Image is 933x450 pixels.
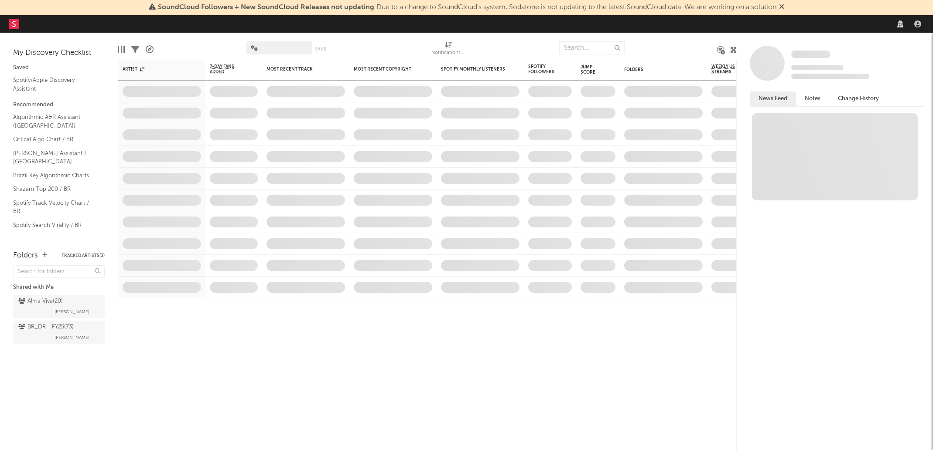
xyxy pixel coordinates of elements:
[13,171,96,180] a: Brazil Key Algorithmic Charts
[118,37,125,62] div: Edit Columns
[131,37,139,62] div: Filters
[13,265,105,278] input: Search for folders...
[441,67,506,72] div: Spotify Monthly Listeners
[158,4,776,11] span: : Due to a change to SoundCloud's system, Sodatone is not updating to the latest SoundCloud data....
[13,321,105,344] a: BR_DR - FY25(73)[PERSON_NAME]
[791,51,830,58] span: Some Artist
[354,67,419,72] div: Most Recent Copyright
[13,149,96,166] a: [PERSON_NAME] Assistant / [GEOGRAPHIC_DATA]
[796,91,829,106] button: Notes
[123,67,188,72] div: Artist
[13,282,105,293] div: Shared with Me
[13,63,105,73] div: Saved
[750,91,796,106] button: News Feed
[431,37,466,62] div: Notifications (Artist)
[315,47,326,51] button: Save
[158,4,374,11] span: SoundCloud Followers + New SoundCloud Releases not updating
[13,48,105,58] div: My Discovery Checklist
[779,4,784,11] span: Dismiss
[13,220,96,230] a: Spotify Search Virality / BR
[18,296,63,307] div: Alma Viva ( 20 )
[13,135,96,144] a: Critical Algo Chart / BR
[267,67,332,72] div: Most Recent Track
[55,332,89,343] span: [PERSON_NAME]
[791,74,869,79] span: 0 fans last week
[210,64,245,74] span: 7-Day Fans Added
[791,65,844,70] span: Tracking Since: [DATE]
[13,234,96,244] a: Spotify Addiction Chart / BR
[13,250,38,261] div: Folders
[146,37,154,62] div: A&R Pipeline
[13,75,96,93] a: Spotify/Apple Discovery Assistant
[18,322,74,332] div: BR_DR - FY25 ( 73 )
[431,48,466,58] div: Notifications (Artist)
[711,64,742,74] span: Weekly US Streams
[13,295,105,318] a: Alma Viva(20)[PERSON_NAME]
[55,307,89,317] span: [PERSON_NAME]
[559,41,625,54] input: Search...
[13,100,105,110] div: Recommended
[13,184,96,194] a: Shazam Top 200 / BR
[62,254,105,258] button: Tracked Artists(3)
[829,91,888,106] button: Change History
[624,67,690,72] div: Folders
[528,64,559,74] div: Spotify Followers
[581,64,602,75] div: Jump Score
[791,50,830,59] a: Some Artist
[13,198,96,216] a: Spotify Track Velocity Chart / BR
[13,112,96,130] a: Algorithmic A&R Assistant ([GEOGRAPHIC_DATA])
